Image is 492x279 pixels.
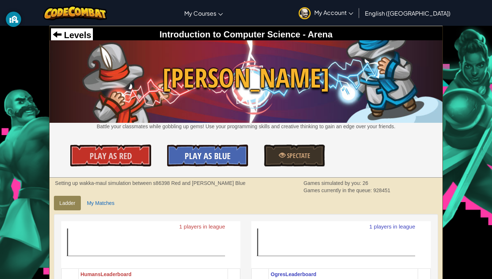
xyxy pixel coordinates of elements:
span: Spectate [286,151,310,160]
img: CodeCombat logo [43,5,107,20]
text: 1 players in league [370,223,416,230]
span: Games currently in the queue: [304,187,373,193]
span: [PERSON_NAME] [50,59,442,97]
span: Play As Red [90,150,132,162]
a: Levels [53,30,91,40]
p: Battle your classmates while gobbling up gems! Use your programming skills and creative thinking ... [50,123,442,130]
span: Play As Blue [185,150,231,162]
a: Ladder [54,196,81,210]
span: Leaderboard [286,271,316,277]
span: Ogres [271,271,285,277]
img: Wakka Maul [50,40,442,123]
span: Introduction to Computer Science [160,29,300,39]
span: My Courses [184,9,216,17]
strong: Setting up wakka-maul simulation between s86398 Red and [PERSON_NAME] Blue [55,180,245,186]
span: 928451 [373,187,390,193]
span: Humans [80,271,101,277]
span: English ([GEOGRAPHIC_DATA]) [365,9,450,17]
span: My Account [314,9,353,16]
a: Spectate [264,145,324,166]
span: Games simulated by you: [304,180,363,186]
span: Leaderboard [101,271,131,277]
a: My Courses [181,3,227,23]
img: avatar [299,7,311,19]
span: 26 [362,180,368,186]
span: - Arena [300,29,332,39]
a: My Matches [82,196,120,210]
text: 1 players in league [179,223,225,230]
a: English ([GEOGRAPHIC_DATA]) [361,3,454,23]
span: Levels [62,30,91,40]
a: My Account [295,1,357,24]
button: GoGuardian Privacy Information [6,12,21,27]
